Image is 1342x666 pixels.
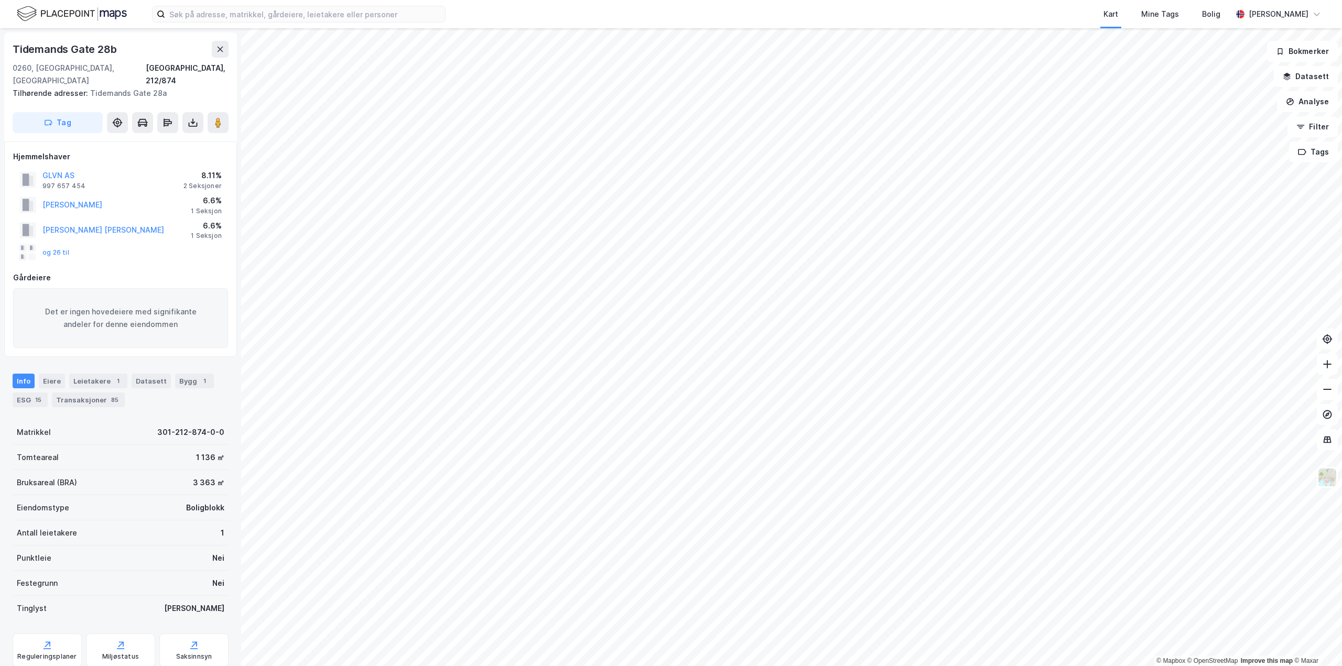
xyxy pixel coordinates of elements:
div: 85 [109,395,121,405]
div: ESG [13,392,48,407]
div: Antall leietakere [17,527,77,539]
a: Improve this map [1241,657,1293,664]
div: [GEOGRAPHIC_DATA], 212/874 [146,62,229,87]
div: 1 136 ㎡ [196,451,224,464]
div: 3 363 ㎡ [193,476,224,489]
a: Mapbox [1156,657,1185,664]
button: Bokmerker [1267,41,1338,62]
div: Reguleringsplaner [17,652,77,661]
img: Z [1317,467,1337,487]
div: Tinglyst [17,602,47,615]
div: 6.6% [191,194,222,207]
div: [PERSON_NAME] [1249,8,1308,20]
span: Tilhørende adresser: [13,89,90,97]
div: 2 Seksjoner [183,182,222,190]
div: Gårdeiere [13,271,228,284]
div: Tidemands Gate 28a [13,87,220,100]
div: Info [13,374,35,388]
button: Tags [1289,141,1338,162]
div: Bolig [1202,8,1220,20]
div: Saksinnsyn [176,652,212,661]
div: 997 657 454 [42,182,85,190]
button: Tag [13,112,103,133]
img: logo.f888ab2527a4732fd821a326f86c7f29.svg [17,5,127,23]
div: Nei [212,577,224,589]
div: 301-212-874-0-0 [157,426,224,439]
div: 1 Seksjon [191,232,222,240]
div: Punktleie [17,552,51,564]
div: Matrikkel [17,426,51,439]
div: Leietakere [69,374,127,388]
div: Tomteareal [17,451,59,464]
div: Transaksjoner [52,392,125,407]
div: Eiendomstype [17,501,69,514]
div: 1 [221,527,224,539]
iframe: Chat Widget [1290,616,1342,666]
div: 15 [33,395,44,405]
div: Bygg [175,374,214,388]
div: Mine Tags [1141,8,1179,20]
div: 0260, [GEOGRAPHIC_DATA], [GEOGRAPHIC_DATA] [13,62,146,87]
div: Tidemands Gate 28b [13,41,118,58]
button: Analyse [1277,91,1338,112]
div: Nei [212,552,224,564]
div: Miljøstatus [102,652,139,661]
div: Det er ingen hovedeiere med signifikante andeler for denne eiendommen [13,288,228,348]
div: [PERSON_NAME] [164,602,224,615]
div: Kart [1103,8,1118,20]
input: Søk på adresse, matrikkel, gårdeiere, leietakere eller personer [165,6,445,22]
div: 1 Seksjon [191,207,222,215]
button: Datasett [1274,66,1338,87]
div: 1 [113,376,123,386]
div: Festegrunn [17,577,58,589]
div: Datasett [132,374,171,388]
div: 6.6% [191,220,222,232]
div: Bruksareal (BRA) [17,476,77,489]
div: Boligblokk [186,501,224,514]
a: OpenStreetMap [1187,657,1238,664]
div: Hjemmelshaver [13,150,228,163]
button: Filter [1287,116,1338,137]
div: Eiere [39,374,65,388]
div: 8.11% [183,169,222,182]
div: 1 [199,376,210,386]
